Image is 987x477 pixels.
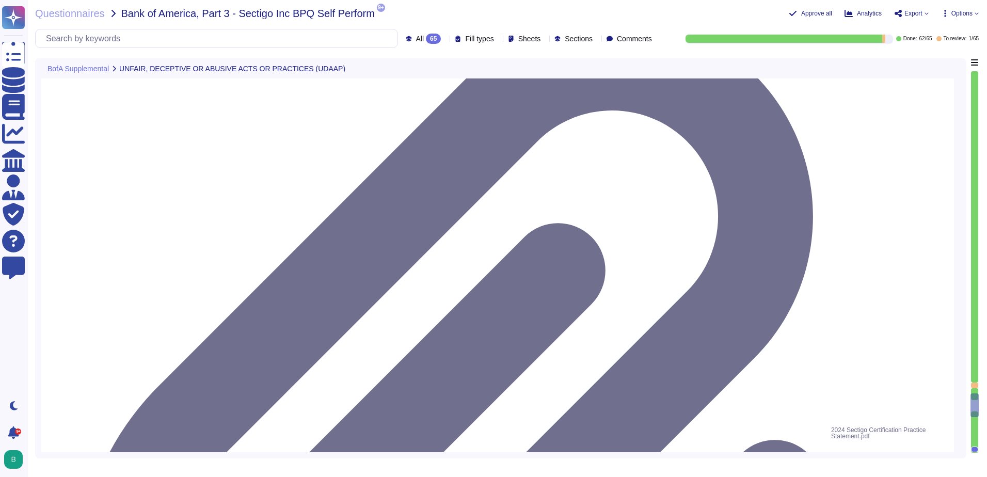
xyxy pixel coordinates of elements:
div: 9+ [15,428,21,435]
span: 62 / 65 [919,36,932,41]
div: 65 [426,34,441,44]
span: Bank of America, Part 3 - Sectigo Inc BPQ Self Perform [121,8,375,19]
input: Search by keywords [41,29,397,47]
span: Options [951,10,973,17]
span: Approve all [801,10,832,17]
img: user [4,450,23,469]
span: Export [904,10,922,17]
span: 2024 Sectigo Certification Practice Statement.pdf [831,425,948,441]
button: Approve all [789,9,832,18]
span: UNFAIR, DECEPTIVE OR ABUSIVE ACTS OR PRACTICES (UDAAP) [119,65,345,72]
button: user [2,448,30,471]
button: Analytics [845,9,882,18]
span: Fill types [465,35,494,42]
span: 9+ [377,4,385,12]
span: Questionnaires [35,8,105,19]
span: Sections [565,35,593,42]
span: All [416,35,424,42]
span: Sheets [518,35,541,42]
span: Analytics [857,10,882,17]
span: Done: [903,36,917,41]
span: Comments [617,35,652,42]
span: BofA Supplemental [47,65,109,72]
span: To review: [944,36,967,41]
span: 1 / 65 [969,36,979,41]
